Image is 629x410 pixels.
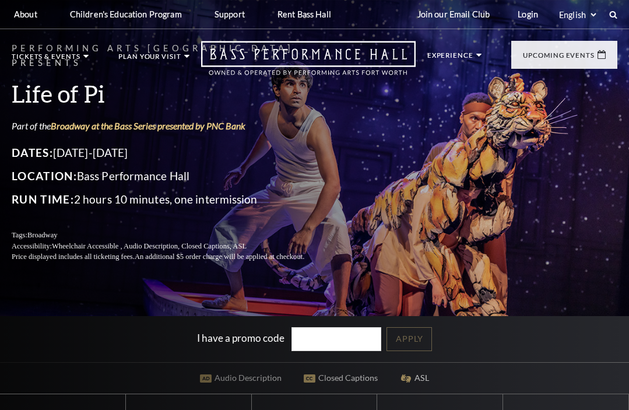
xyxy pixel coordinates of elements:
span: Wheelchair Accessible , Audio Description, Closed Captions, ASL [52,242,247,250]
p: Support [215,9,245,19]
p: Plan Your Visit [118,53,181,66]
p: Part of the [12,120,332,132]
h3: Life of Pi [12,79,332,108]
a: Broadway at the Bass Series presented by PNC Bank [51,120,245,131]
p: Rent Bass Hall [277,9,331,19]
p: Tags: [12,230,332,241]
p: Bass Performance Hall [12,167,332,185]
span: Broadway [27,231,58,239]
p: Children's Education Program [70,9,182,19]
span: An additional $5 order charge will be applied at checkout. [135,253,304,261]
p: About [14,9,37,19]
p: Tickets & Events [12,53,80,66]
p: [DATE]-[DATE] [12,143,332,162]
span: Location: [12,169,77,183]
p: Accessibility: [12,241,332,252]
p: Price displayed includes all ticketing fees. [12,251,332,262]
p: Upcoming Events [523,52,595,65]
select: Select: [557,9,598,20]
p: Experience [427,52,473,65]
label: I have a promo code [197,332,284,344]
span: Dates: [12,146,53,159]
p: 2 hours 10 minutes, one intermission [12,190,332,209]
span: Run Time: [12,192,74,206]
